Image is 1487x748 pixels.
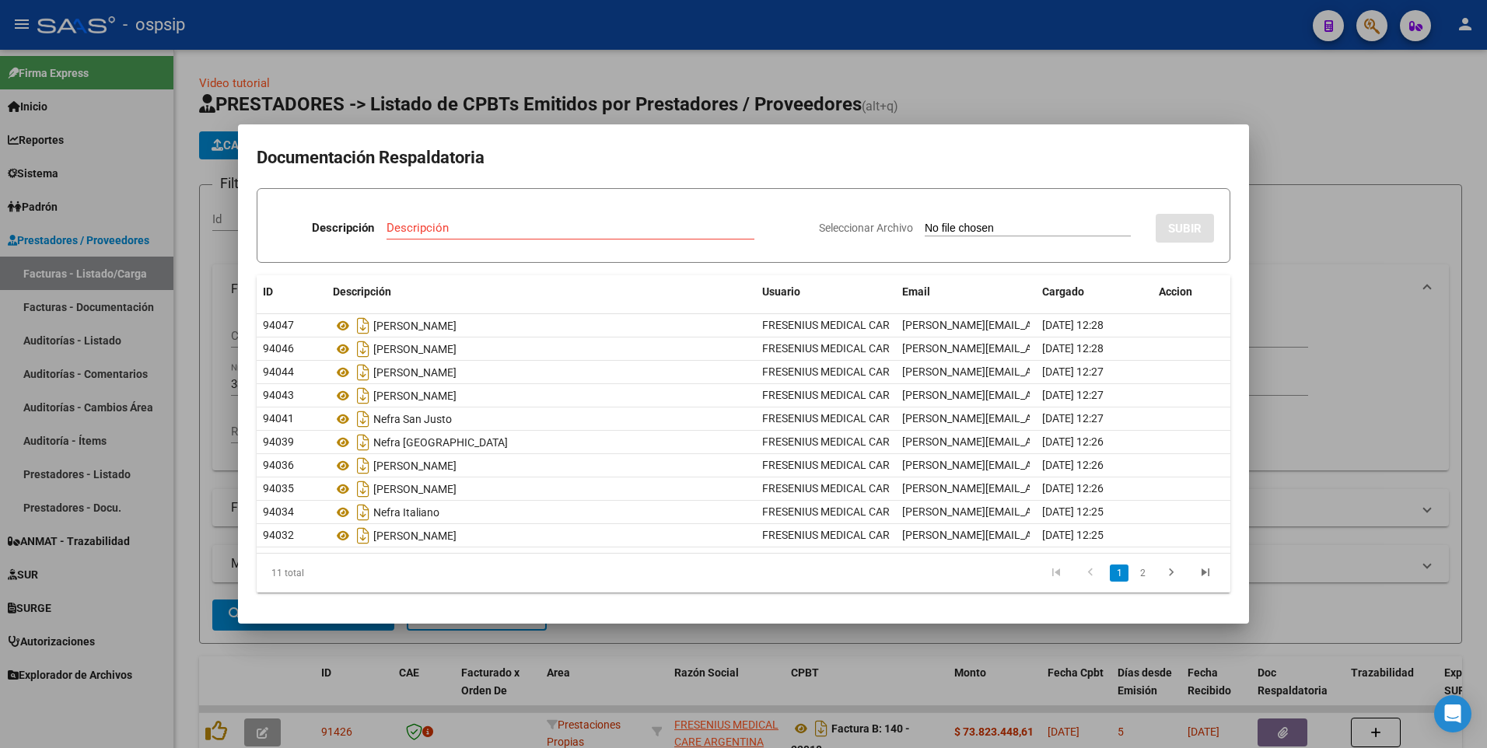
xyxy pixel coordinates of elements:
div: [PERSON_NAME] [333,523,750,548]
span: Descripción [333,285,391,298]
i: Descargar documento [353,360,373,385]
span: [PERSON_NAME][EMAIL_ADDRESS][DATE][PERSON_NAME][DOMAIN_NAME] [902,505,1273,518]
a: go to next page [1156,564,1186,582]
span: [DATE] 12:27 [1042,389,1104,401]
i: Descargar documento [353,477,373,502]
h2: Documentación Respaldatoria [257,143,1230,173]
span: [PERSON_NAME][EMAIL_ADDRESS][DATE][PERSON_NAME][DOMAIN_NAME] [902,342,1273,355]
i: Descargar documento [353,430,373,455]
span: [DATE] 12:28 [1042,319,1104,331]
div: [PERSON_NAME] [333,477,750,502]
li: page 2 [1131,560,1154,586]
span: FRESENIUS MEDICAL CARE - [762,529,901,541]
span: FRESENIUS MEDICAL CARE - [762,342,901,355]
div: Open Intercom Messenger [1434,695,1471,732]
div: [PERSON_NAME] [333,383,750,408]
a: go to last page [1191,564,1220,582]
p: Descripción [312,219,374,237]
span: [PERSON_NAME][EMAIL_ADDRESS][DATE][PERSON_NAME][DOMAIN_NAME] [902,459,1273,471]
datatable-header-cell: Email [896,275,1036,309]
i: Descargar documento [353,453,373,478]
span: [PERSON_NAME][EMAIL_ADDRESS][DATE][PERSON_NAME][DOMAIN_NAME] [902,412,1273,425]
i: Descargar documento [353,337,373,362]
span: [DATE] 12:26 [1042,435,1104,448]
span: 94032 [263,529,294,541]
div: Nefra [GEOGRAPHIC_DATA] [333,430,750,455]
span: [DATE] 12:26 [1042,459,1104,471]
i: Descargar documento [353,407,373,432]
li: page 1 [1107,560,1131,586]
span: [PERSON_NAME][EMAIL_ADDRESS][DATE][PERSON_NAME][DOMAIN_NAME] [902,365,1273,378]
div: [PERSON_NAME] [333,453,750,478]
span: 94046 [263,342,294,355]
span: [PERSON_NAME][EMAIL_ADDRESS][DATE][PERSON_NAME][DOMAIN_NAME] [902,389,1273,401]
span: 94035 [263,482,294,495]
div: [PERSON_NAME] [333,313,750,338]
span: 94034 [263,505,294,518]
span: FRESENIUS MEDICAL CARE - [762,435,901,448]
span: [DATE] 12:27 [1042,412,1104,425]
i: Descargar documento [353,500,373,525]
a: 1 [1110,564,1128,582]
span: [DATE] 12:26 [1042,482,1104,495]
span: Email [902,285,930,298]
span: [PERSON_NAME][EMAIL_ADDRESS][DATE][PERSON_NAME][DOMAIN_NAME] [902,319,1273,331]
span: 94047 [263,319,294,331]
span: SUBIR [1168,222,1202,236]
span: FRESENIUS MEDICAL CARE - [762,459,901,471]
span: [PERSON_NAME][EMAIL_ADDRESS][DATE][PERSON_NAME][DOMAIN_NAME] [902,529,1273,541]
a: go to previous page [1076,564,1105,582]
span: Usuario [762,285,800,298]
span: FRESENIUS MEDICAL CARE - [762,412,901,425]
a: go to first page [1041,564,1071,582]
span: FRESENIUS MEDICAL CARE - [762,505,901,518]
datatable-header-cell: Usuario [756,275,896,309]
span: 94043 [263,389,294,401]
i: Descargar documento [353,523,373,548]
span: [DATE] 12:25 [1042,529,1104,541]
i: Descargar documento [353,313,373,338]
span: FRESENIUS MEDICAL CARE - [762,365,901,378]
span: [PERSON_NAME][EMAIL_ADDRESS][DATE][PERSON_NAME][DOMAIN_NAME] [902,482,1273,495]
i: Descargar documento [353,383,373,408]
datatable-header-cell: Accion [1153,275,1230,309]
div: Nefra San Justo [333,407,750,432]
a: 2 [1133,564,1152,582]
div: 11 total [257,554,449,592]
span: 94041 [263,412,294,425]
span: FRESENIUS MEDICAL CARE - [762,319,901,331]
span: Accion [1159,285,1192,298]
span: FRESENIUS MEDICAL CARE - [762,389,901,401]
span: [DATE] 12:27 [1042,365,1104,378]
span: ID [263,285,273,298]
span: 94036 [263,459,294,471]
div: Nefra Italiano [333,500,750,525]
datatable-header-cell: Cargado [1036,275,1153,309]
div: [PERSON_NAME] [333,360,750,385]
button: SUBIR [1156,214,1214,243]
div: [PERSON_NAME] [333,337,750,362]
span: 94039 [263,435,294,448]
span: [DATE] 12:25 [1042,505,1104,518]
span: Seleccionar Archivo [819,222,913,234]
span: 94044 [263,365,294,378]
span: [DATE] 12:28 [1042,342,1104,355]
datatable-header-cell: Descripción [327,275,756,309]
span: [PERSON_NAME][EMAIL_ADDRESS][DATE][PERSON_NAME][DOMAIN_NAME] [902,435,1273,448]
span: FRESENIUS MEDICAL CARE - [762,482,901,495]
datatable-header-cell: ID [257,275,327,309]
span: Cargado [1042,285,1084,298]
